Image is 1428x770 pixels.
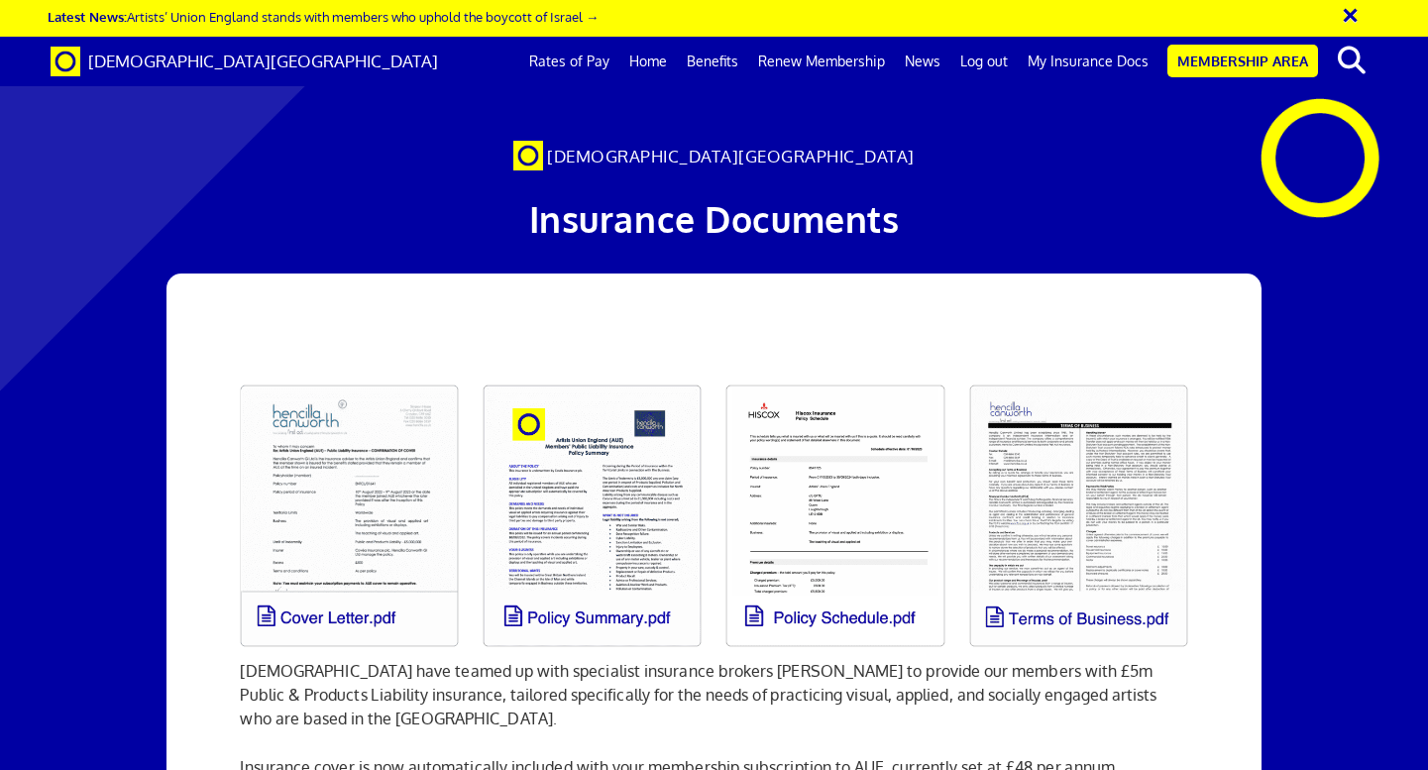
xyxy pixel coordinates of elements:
a: Latest News:Artists’ Union England stands with members who uphold the boycott of Israel → [48,8,599,25]
strong: Latest News: [48,8,127,25]
span: [DEMOGRAPHIC_DATA][GEOGRAPHIC_DATA] [88,51,438,71]
p: [DEMOGRAPHIC_DATA] have teamed up with specialist insurance brokers [PERSON_NAME] to provide our ... [240,659,1187,730]
button: search [1322,40,1382,81]
span: [DEMOGRAPHIC_DATA][GEOGRAPHIC_DATA] [547,146,915,166]
a: Brand [DEMOGRAPHIC_DATA][GEOGRAPHIC_DATA] [36,37,453,86]
a: Home [619,37,677,86]
a: Membership Area [1167,45,1318,77]
span: Insurance Documents [529,196,900,241]
a: Renew Membership [748,37,895,86]
a: My Insurance Docs [1018,37,1158,86]
a: Rates of Pay [519,37,619,86]
a: News [895,37,950,86]
a: Log out [950,37,1018,86]
a: Benefits [677,37,748,86]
